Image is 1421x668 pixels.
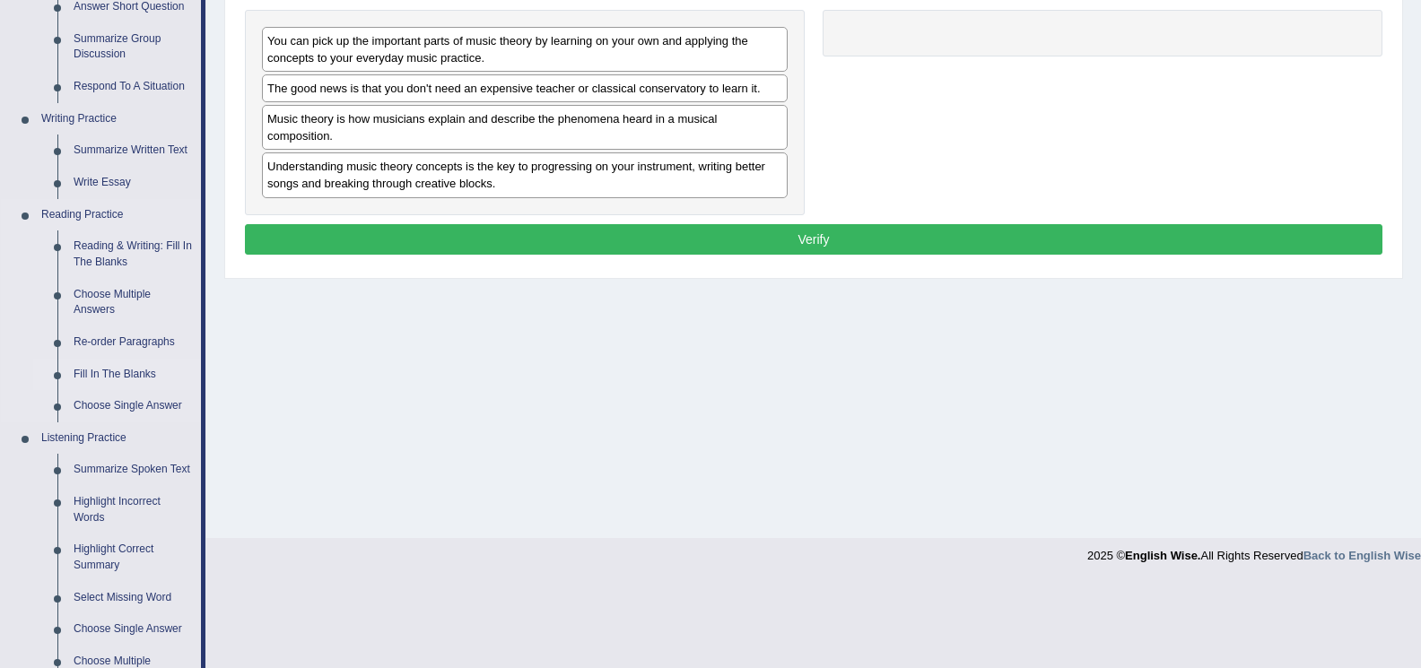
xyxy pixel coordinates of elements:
a: Highlight Correct Summary [65,534,201,581]
a: Choose Single Answer [65,390,201,422]
a: Summarize Group Discussion [65,23,201,71]
button: Verify [245,224,1382,255]
strong: English Wise. [1125,549,1200,562]
a: Summarize Written Text [65,134,201,167]
a: Re-order Paragraphs [65,326,201,359]
a: Listening Practice [33,422,201,455]
div: You can pick up the important parts of music theory by learning on your own and applying the conc... [262,27,788,72]
a: Choose Single Answer [65,613,201,646]
a: Choose Multiple Answers [65,279,201,326]
div: 2025 © All Rights Reserved [1087,538,1421,564]
a: Reading & Writing: Fill In The Blanks [65,230,201,278]
a: Write Essay [65,167,201,199]
a: Writing Practice [33,103,201,135]
a: Select Missing Word [65,582,201,614]
a: Fill In The Blanks [65,359,201,391]
a: Highlight Incorrect Words [65,486,201,534]
div: Music theory is how musicians explain and describe the phenomena heard in a musical composition. [262,105,788,150]
div: Understanding music theory concepts is the key to progressing on your instrument, writing better ... [262,152,788,197]
a: Respond To A Situation [65,71,201,103]
a: Reading Practice [33,199,201,231]
a: Back to English Wise [1303,549,1421,562]
div: The good news is that you don't need an expensive teacher or classical conservatory to learn it. [262,74,788,102]
a: Summarize Spoken Text [65,454,201,486]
